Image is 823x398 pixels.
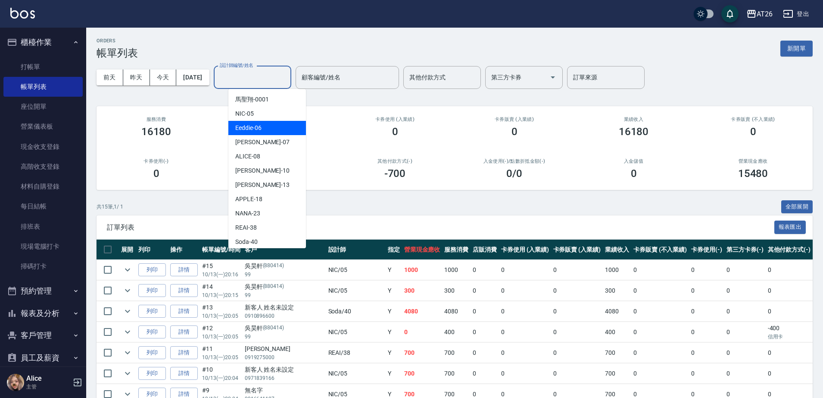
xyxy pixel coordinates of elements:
td: 0 [689,343,724,363]
td: 700 [402,343,443,363]
h2: 業績收入 [584,117,683,122]
td: Y [386,301,402,322]
td: 0 [724,260,766,280]
p: (880414) [263,282,284,291]
p: 10/13 (一) 20:15 [202,291,240,299]
td: 0 [631,322,689,342]
h3: 0 [392,126,398,138]
td: 0 [499,301,551,322]
button: expand row [121,305,134,318]
div: 吳昊軒 [245,324,324,333]
button: 報表匯出 [774,221,806,234]
h2: 第三方卡券(-) [226,158,325,164]
td: 0 [689,363,724,384]
button: 新開單 [780,41,813,57]
td: Y [386,322,402,342]
th: 卡券販賣 (入業績) [551,240,603,260]
td: 0 [471,281,499,301]
p: 主管 [26,383,70,391]
a: 掃碼打卡 [3,256,83,276]
span: Soda -40 [235,237,258,246]
th: 業績收入 [603,240,631,260]
div: 新客人 姓名未設定 [245,303,324,312]
p: 共 15 筆, 1 / 1 [97,203,123,211]
button: 報表及分析 [3,302,83,325]
td: 0 [471,301,499,322]
td: 0 [499,260,551,280]
td: 0 [499,322,551,342]
button: 列印 [138,284,166,297]
a: 詳情 [170,367,198,380]
p: 信用卡 [768,333,811,341]
td: 700 [402,363,443,384]
td: 0 [631,260,689,280]
a: 排班表 [3,217,83,237]
p: 10/13 (一) 20:05 [202,333,240,341]
h3: 16180 [619,126,649,138]
a: 詳情 [170,284,198,297]
td: 300 [442,281,471,301]
div: [PERSON_NAME] [245,344,324,354]
td: 0 [499,363,551,384]
td: 0 [631,281,689,301]
td: -400 [766,322,813,342]
th: 卡券使用(-) [689,240,724,260]
th: 操作 [168,240,200,260]
td: 0 [551,301,603,322]
h2: 卡券販賣 (入業績) [465,117,564,122]
button: save [721,5,739,22]
div: AT26 [757,9,773,19]
a: 每日結帳 [3,196,83,216]
h2: 卡券販賣 (不入業績) [704,117,802,122]
h2: 卡券使用(-) [107,158,206,164]
a: 現場電腦打卡 [3,237,83,256]
p: 99 [245,333,324,341]
button: 列印 [138,263,166,277]
td: 0 [499,343,551,363]
a: 材料自購登錄 [3,177,83,196]
h3: 0 [631,167,637,180]
h3: 0 [511,126,517,138]
td: Soda /40 [326,301,386,322]
span: NANA -23 [235,209,260,218]
th: 店販消費 [471,240,499,260]
a: 詳情 [170,325,198,339]
span: Eeddie -06 [235,123,262,133]
p: 10/13 (一) 20:05 [202,312,240,320]
a: 高階收支登錄 [3,157,83,177]
h3: 15480 [738,167,768,180]
td: 700 [442,363,471,384]
button: expand row [121,284,134,297]
th: 客戶 [243,240,326,260]
td: Y [386,343,402,363]
button: 櫃檯作業 [3,31,83,54]
td: 0 [724,363,766,384]
th: 營業現金應收 [402,240,443,260]
img: Logo [10,8,35,19]
td: 1000 [402,260,443,280]
td: 4080 [442,301,471,322]
td: NIC /05 [326,322,386,342]
td: 4080 [603,301,631,322]
button: 登出 [779,6,813,22]
h3: 0 /0 [506,167,522,180]
p: 99 [245,291,324,299]
td: 0 [471,260,499,280]
td: NIC /05 [326,281,386,301]
td: 0 [766,301,813,322]
td: 0 [631,343,689,363]
td: 0 [689,322,724,342]
h3: -700 [384,167,406,180]
p: 99 [245,271,324,278]
h3: 0 [750,126,756,138]
a: 詳情 [170,263,198,277]
p: 0910896600 [245,312,324,320]
th: 第三方卡券(-) [724,240,766,260]
td: 1000 [442,260,471,280]
td: 400 [603,322,631,342]
td: 0 [551,343,603,363]
td: 0 [551,363,603,384]
span: 訂單列表 [107,223,774,232]
button: 預約管理 [3,280,83,302]
a: 帳單列表 [3,77,83,97]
